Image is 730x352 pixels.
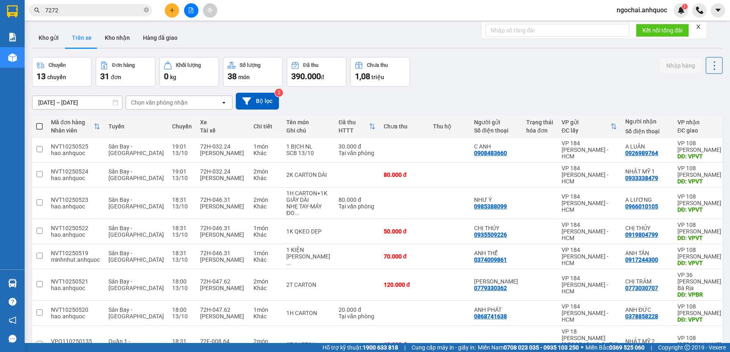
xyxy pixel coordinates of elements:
[200,225,245,231] div: 72H-046.31
[474,203,507,210] div: 0985388099
[200,150,245,156] div: [PERSON_NAME]
[51,175,100,181] div: hao.anhquoc
[562,247,617,266] div: VP 184 [PERSON_NAME] - HCM
[253,250,278,256] div: 1 món
[478,343,579,352] span: Miền Nam
[172,175,192,181] div: 13/10
[172,256,192,263] div: 13/10
[625,150,658,156] div: 0926989764
[136,28,184,48] button: Hàng đã giao
[303,62,318,68] div: Đã thu
[625,285,658,291] div: 0773030707
[474,225,518,231] div: CHỊ THÚY
[45,6,142,15] input: Tìm tên, số ĐT hoặc mã đơn
[51,127,94,134] div: Nhân viên
[111,74,121,80] span: đơn
[32,28,65,48] button: Kho gửi
[585,343,645,352] span: Miền Bắc
[253,285,278,291] div: Khác
[433,123,466,130] div: Thu hộ
[384,228,425,235] div: 50.000 đ
[228,71,237,81] span: 38
[253,143,278,150] div: 1 món
[339,306,375,313] div: 20.000 đ
[711,3,725,18] button: caret-down
[172,278,192,285] div: 18:00
[562,193,617,213] div: VP 184 [PERSON_NAME] - HCM
[642,26,682,35] span: Kết nối tổng đài
[355,71,370,81] span: 1,08
[322,343,398,352] span: Hỗ trợ kỹ thuật:
[203,3,217,18] button: aim
[286,190,330,203] div: 1H CARTON+1K GIẤY DÀI
[200,168,245,175] div: 72H-032.24
[384,281,425,288] div: 120.000 đ
[562,222,617,241] div: VP 184 [PERSON_NAME] - HCM
[37,71,46,81] span: 13
[172,285,192,291] div: 13/10
[625,168,669,175] div: NHẬT MỸ 1
[8,279,17,288] img: warehouse-icon
[108,197,164,210] span: Sân Bay - [GEOGRAPHIC_DATA]
[339,313,375,320] div: Tại văn phòng
[562,127,610,134] div: ĐC lấy
[384,341,425,348] div: 60.000 đ
[610,5,674,15] span: ngochai.anhquoc
[165,3,179,18] button: plus
[96,57,155,87] button: Đơn hàng31đơn
[339,127,369,134] div: HTTT
[51,225,100,231] div: NVT10250522
[474,313,507,320] div: 0868741638
[412,343,476,352] span: Cung cấp máy in - giấy in:
[253,225,278,231] div: 1 món
[474,250,518,256] div: ANH THỂ
[200,127,245,134] div: Tài xế
[581,346,583,349] span: ⚪️
[474,256,507,263] div: 0374009861
[625,306,669,313] div: ANH ĐỨC
[51,203,100,210] div: hao.anhquoc
[47,74,66,80] span: chuyến
[339,143,375,150] div: 30.000 đ
[200,197,245,203] div: 72H-046.31
[286,260,291,266] span: ...
[384,123,425,130] div: Chưa thu
[51,143,100,150] div: NVT10250525
[474,197,518,203] div: NHƯ Ý
[562,275,617,295] div: VP 184 [PERSON_NAME] - HCM
[172,306,192,313] div: 18:00
[562,303,617,323] div: VP 184 [PERSON_NAME] - HCM
[625,128,669,135] div: Số điện thoại
[108,225,164,238] span: Sân Bay - [GEOGRAPHIC_DATA]
[51,338,100,345] div: VPQ110250135
[286,127,330,134] div: Ghi chú
[486,24,629,37] input: Nhập số tổng đài
[200,250,245,256] div: 72H-046.31
[200,256,245,263] div: [PERSON_NAME]
[172,150,192,156] div: 13/10
[291,71,321,81] span: 390.000
[9,298,16,306] span: question-circle
[221,99,227,106] svg: open
[504,344,579,351] strong: 0708 023 035 - 0935 103 250
[286,150,330,156] div: SCB 13/10
[112,62,135,68] div: Đơn hàng
[677,127,724,134] div: ĐC giao
[48,62,66,68] div: Chuyến
[47,116,104,137] th: Toggle SortBy
[200,175,245,181] div: [PERSON_NAME]
[51,313,100,320] div: hao.anhquoc
[108,338,164,351] span: Quận 1 - [GEOGRAPHIC_DATA]
[609,344,645,351] strong: 0369 525 060
[253,231,278,238] div: Khác
[172,338,192,345] div: 18:31
[474,127,518,134] div: Số điện thoại
[660,58,702,73] button: Nhập hàng
[625,203,658,210] div: 0966010105
[34,7,40,13] span: search
[223,57,283,87] button: Số lượng38món
[286,171,330,178] div: 2K CARTON DÀI
[625,313,658,320] div: 0378858228
[8,33,17,41] img: solution-icon
[384,171,425,178] div: 80.000 đ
